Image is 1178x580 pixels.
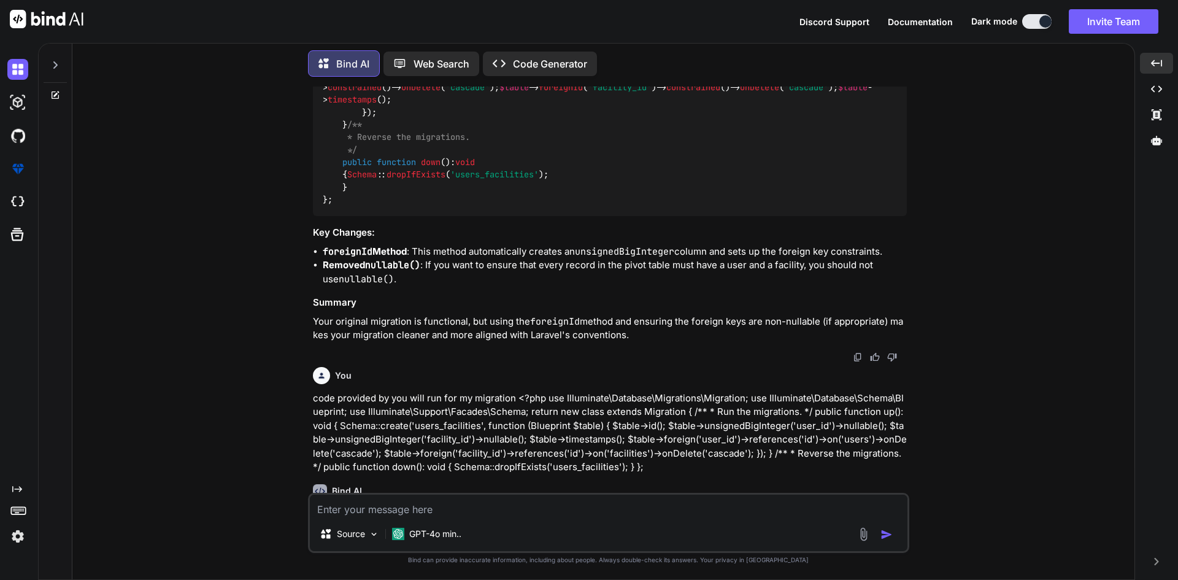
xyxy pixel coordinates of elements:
span: $table [499,82,529,93]
strong: Method [323,246,407,257]
p: Source [337,528,365,540]
span: ( ): [323,157,475,180]
button: Documentation [888,15,953,28]
img: GPT-4o mini [392,528,404,540]
code: nullable() [365,259,420,271]
img: darkChat [7,59,28,80]
p: Web Search [414,56,469,71]
span: onDelete [740,82,779,93]
span: 'facility_id' [588,82,652,93]
span: timestamps [328,94,377,105]
img: like [870,352,880,362]
span: dropIfExists [387,169,445,180]
button: Discord Support [799,15,869,28]
span: constrained [328,82,382,93]
h6: You [335,369,352,382]
span: Schema [347,169,377,180]
h3: Key Changes: [313,226,907,240]
li: : If you want to ensure that every record in the pivot table must have a user and a facility, you... [323,258,907,286]
img: githubDark [7,125,28,146]
p: Bind AI [336,56,369,71]
span: /** * Reverse the migrations. */ [323,119,470,155]
strong: Removed [323,259,420,271]
span: public [342,157,372,168]
img: darkAi-studio [7,92,28,113]
p: GPT-4o min.. [409,528,461,540]
span: void [455,157,475,168]
p: Code Generator [513,56,587,71]
img: copy [853,352,863,362]
span: down [421,157,441,168]
p: Your original migration is functional, but using the method and ensuring the foreign keys are non... [313,315,907,342]
img: settings [7,526,28,547]
span: Discord Support [799,17,869,27]
code: nullable() [339,273,394,285]
span: constrained [666,82,720,93]
img: Pick Models [369,529,379,539]
p: code provided by you will run for my migration <?php use Illuminate\Database\Migrations\Migration... [313,392,907,474]
code: foreignId [323,246,372,258]
h3: Summary [313,296,907,310]
span: function [377,157,416,168]
img: attachment [857,527,871,541]
code: unsignedBigInteger [575,246,674,258]
span: Documentation [888,17,953,27]
img: cloudideIcon [7,191,28,212]
code: foreignId [530,315,580,328]
span: onDelete [401,82,441,93]
img: Bind AI [10,10,83,28]
span: $table [838,82,868,93]
span: Dark mode [971,15,1017,28]
span: 'cascade' [445,82,490,93]
img: icon [880,528,893,541]
h6: Bind AI [332,485,362,497]
button: Invite Team [1069,9,1158,34]
img: premium [7,158,28,179]
span: foreignId [539,82,583,93]
img: dislike [887,352,897,362]
span: 'cascade' [784,82,828,93]
span: 'users_facilities' [450,169,539,180]
li: : This method automatically creates an column and sets up the foreign key constraints. [323,245,907,259]
p: Bind can provide inaccurate information, including about people. Always double-check its answers.... [308,555,909,565]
